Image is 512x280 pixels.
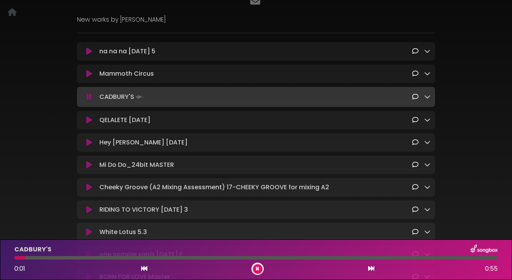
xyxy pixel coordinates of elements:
p: CADBURY'S [14,245,51,254]
p: White Lotus 5.3 [99,227,147,237]
p: na na na [DATE] 5 [99,47,155,56]
p: New works by [PERSON_NAME] [77,15,435,24]
span: 0:01 [14,264,25,273]
p: RIDING TO VICTORY [DATE] 3 [99,205,188,214]
img: songbox-logo-white.png [471,244,498,255]
img: waveform4.gif [134,92,145,102]
p: Mi Do Do_24bit MASTER [99,160,174,170]
p: QELALETE [DATE] [99,115,150,125]
p: Hey [PERSON_NAME] [DATE] [99,138,188,147]
p: Cheeky Groove (A2 Mixing Assessment) 17-CHEEKY GROOVE for mixing A2 [99,183,329,192]
span: 0:55 [485,264,498,273]
p: Mammoth Circus [99,69,154,78]
p: CADBURY'S [99,92,145,102]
